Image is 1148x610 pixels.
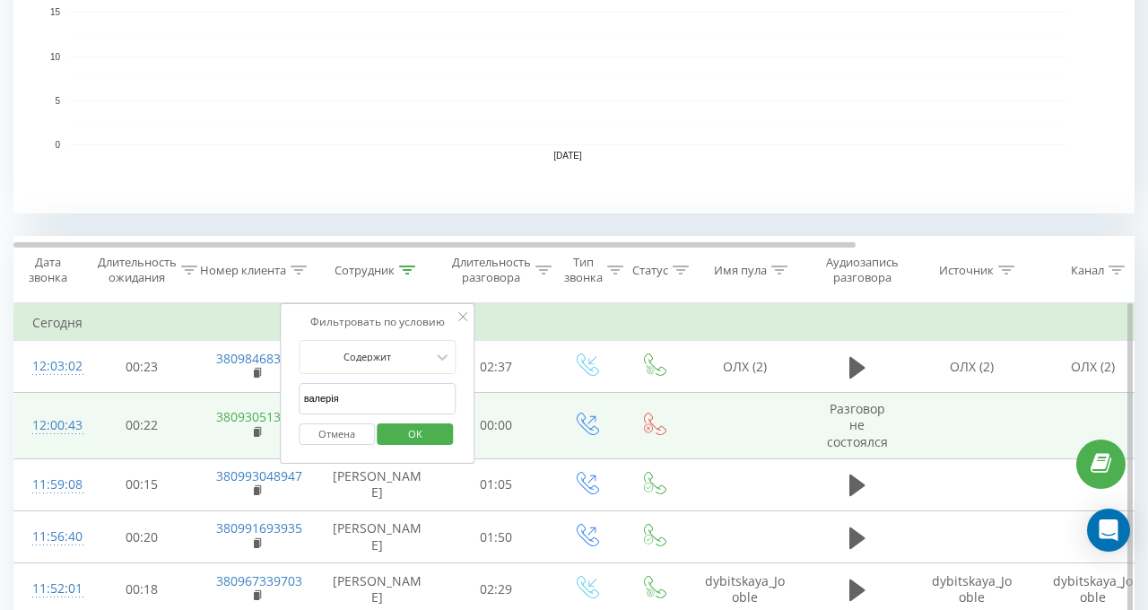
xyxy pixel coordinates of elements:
[378,423,454,446] button: OK
[86,511,198,563] td: 00:20
[216,350,302,367] a: 380984683872
[98,255,177,285] div: Длительность ожидания
[200,263,286,278] div: Номер клиента
[827,400,888,449] span: Разговор не состоялся
[55,96,60,106] text: 5
[315,458,440,510] td: [PERSON_NAME]
[86,458,198,510] td: 00:15
[714,263,767,278] div: Имя пула
[911,341,1032,393] td: ОЛХ (2)
[315,511,440,563] td: [PERSON_NAME]
[14,255,81,285] div: Дата звонка
[216,572,302,589] a: 380967339703
[440,511,552,563] td: 01:50
[55,140,60,150] text: 0
[452,255,531,285] div: Длительность разговора
[687,341,804,393] td: ОЛХ (2)
[819,255,906,285] div: Аудиозапись разговора
[216,408,302,425] a: 380930513686
[440,458,552,510] td: 01:05
[32,519,68,554] div: 11:56:40
[50,52,61,62] text: 10
[299,383,457,414] input: Введите значение
[632,263,668,278] div: Статус
[32,571,68,606] div: 11:52:01
[1071,263,1104,278] div: Канал
[939,263,994,278] div: Источник
[32,349,68,384] div: 12:03:02
[86,341,198,393] td: 00:23
[216,467,302,484] a: 380993048947
[564,255,603,285] div: Тип звонка
[86,393,198,459] td: 00:22
[440,341,552,393] td: 02:37
[553,151,582,161] text: [DATE]
[299,423,375,446] button: Отмена
[216,519,302,536] a: 380991693935
[50,8,61,18] text: 15
[335,263,395,278] div: Сотрудник
[32,408,68,443] div: 12:00:43
[390,420,440,448] span: OK
[299,313,457,331] div: Фильтровать по условию
[440,393,552,459] td: 00:00
[32,467,68,502] div: 11:59:08
[1087,509,1130,552] div: Open Intercom Messenger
